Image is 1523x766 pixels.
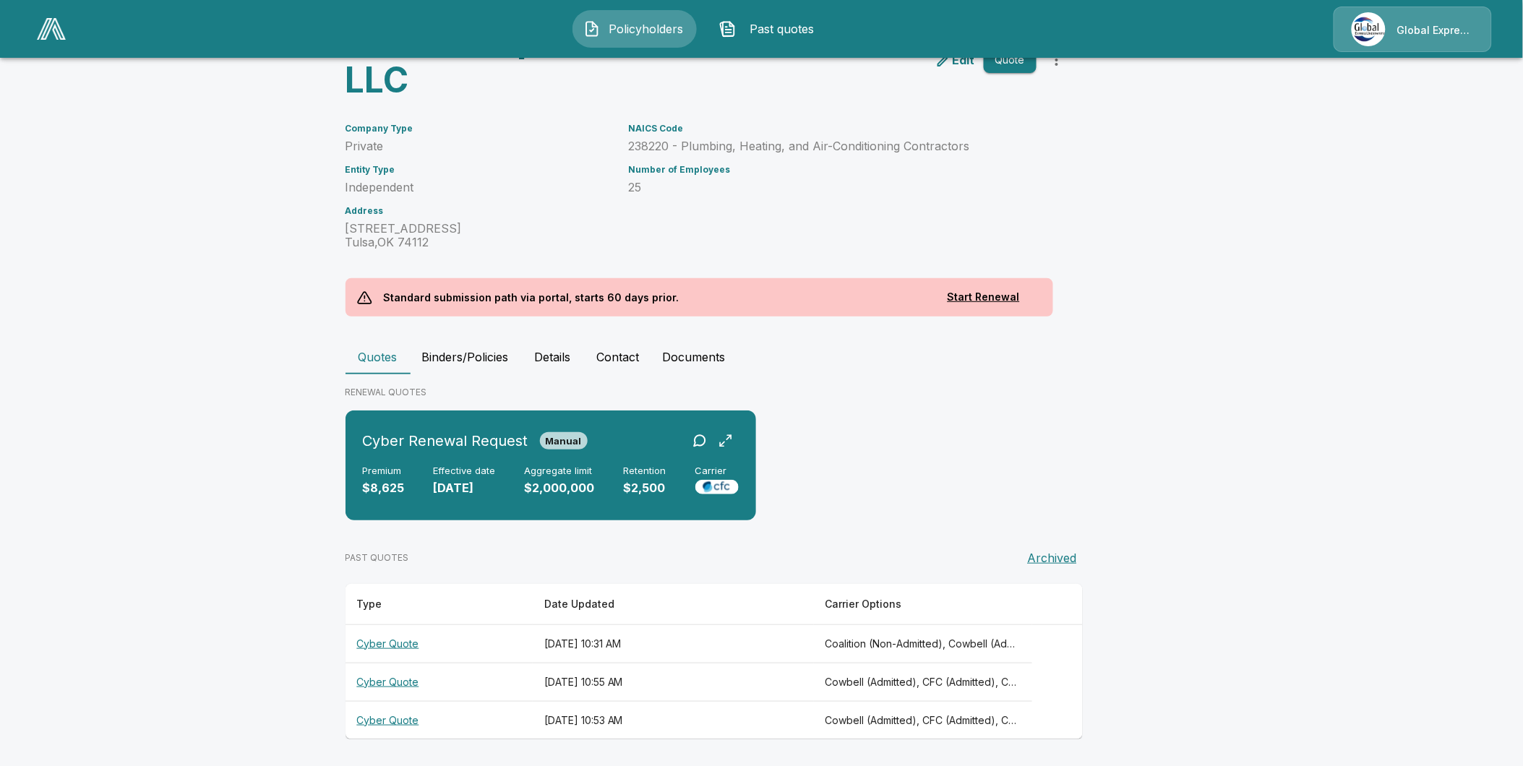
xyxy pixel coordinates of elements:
[346,624,533,663] th: Cyber Quote
[1022,543,1083,572] button: Archived
[372,278,692,317] p: Standard submission path via portal, starts 60 days prior.
[583,20,601,38] img: Policyholders Icon
[363,480,405,496] p: $8,625
[585,340,651,374] button: Contact
[533,584,814,625] th: Date Updated
[1397,23,1474,38] p: Global Express Underwriters
[346,584,1083,739] table: responsive table
[363,465,405,477] h6: Premium
[346,340,411,374] button: Quotes
[346,551,409,564] p: PAST QUOTES
[363,429,528,452] h6: Cyber Renewal Request
[814,624,1033,663] th: Coalition (Non-Admitted), Cowbell (Admitted), Cowbell (Non-Admitted), CFC (Admitted), Tokio Marin...
[629,124,1037,134] h6: NAICS Code
[533,701,814,739] th: [DATE] 10:53 AM
[814,584,1033,625] th: Carrier Options
[629,139,1037,153] p: 238220 - Plumbing, Heating, and Air-Conditioning Contractors
[629,165,1037,175] h6: Number of Employees
[953,51,975,69] p: Edit
[533,624,814,663] th: [DATE] 10:31 AM
[695,480,739,494] img: Carrier
[606,20,686,38] span: Policyholders
[411,340,520,374] button: Binders/Policies
[525,465,595,477] h6: Aggregate limit
[624,480,666,496] p: $2,500
[346,206,612,216] h6: Address
[346,386,1178,399] p: RENEWAL QUOTES
[984,47,1037,74] button: Quote
[814,663,1033,701] th: Cowbell (Admitted), CFC (Admitted), Coalition (Admitted), Coalition (Non-Admitted), Tokio Marine ...
[932,48,978,72] a: edit
[572,10,697,48] button: Policyholders IconPolicyholders
[629,181,1037,194] p: 25
[37,18,66,40] img: AA Logo
[346,222,612,249] p: [STREET_ADDRESS] Tulsa , OK 74112
[742,20,822,38] span: Past quotes
[346,701,533,739] th: Cyber Quote
[346,139,612,153] p: Private
[346,584,533,625] th: Type
[540,435,588,447] span: Manual
[1334,7,1492,52] a: Agency IconGlobal Express Underwriters
[346,663,533,701] th: Cyber Quote
[346,181,612,194] p: Independent
[719,20,737,38] img: Past quotes Icon
[346,340,1178,374] div: policyholder tabs
[624,465,666,477] h6: Retention
[520,340,585,374] button: Details
[1042,46,1071,74] button: more
[346,20,703,100] h3: Thermal Specialties LLC
[434,480,496,496] p: [DATE]
[434,465,496,477] h6: Effective date
[533,663,814,701] th: [DATE] 10:55 AM
[651,340,737,374] button: Documents
[695,465,739,477] h6: Carrier
[525,480,595,496] p: $2,000,000
[346,165,612,175] h6: Entity Type
[1352,12,1386,46] img: Agency Icon
[926,284,1042,311] button: Start Renewal
[346,124,612,134] h6: Company Type
[708,10,833,48] button: Past quotes IconPast quotes
[814,701,1033,739] th: Cowbell (Admitted), CFC (Admitted), Coalition (Admitted), Coalition (Non-Admitted), Tokio Marine ...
